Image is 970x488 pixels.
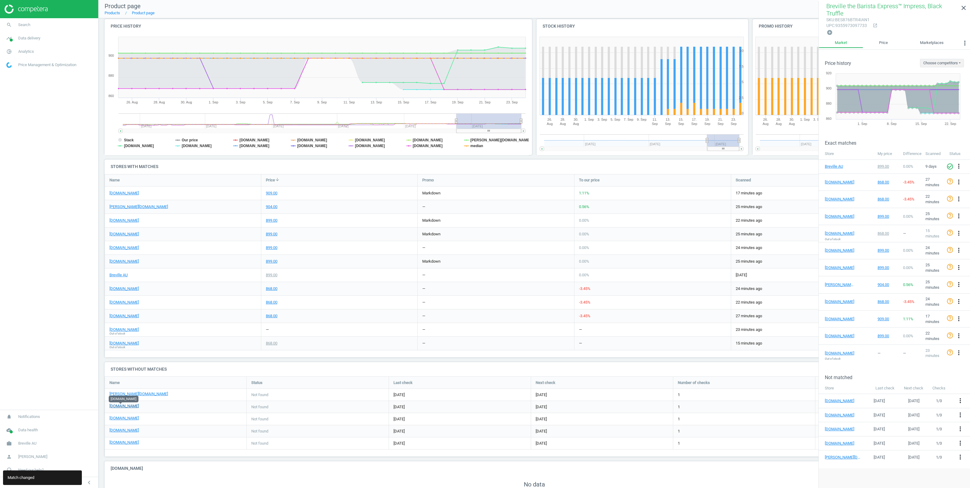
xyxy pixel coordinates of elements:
[109,245,139,251] a: [DOMAIN_NAME]
[825,265,855,271] a: [DOMAIN_NAME]
[946,315,954,322] i: help_outline
[470,138,531,142] tspan: [PERSON_NAME][DOMAIN_NAME]
[425,100,436,104] tspan: 17. Sep
[109,190,139,196] a: [DOMAIN_NAME]
[904,38,960,48] a: Marketplaces
[961,39,968,47] i: more_vert
[422,232,440,236] span: markdown
[873,23,878,28] i: open_in_new
[946,281,954,288] i: help_outline
[109,403,139,409] a: [DOMAIN_NAME]
[18,441,36,446] span: Breville AU
[878,333,897,339] div: 899.00
[239,144,269,148] tspan: [DOMAIN_NAME]
[955,195,962,203] i: more_vert
[825,164,855,169] a: Breville AU
[579,273,589,277] span: 0.00 %
[109,428,139,433] a: [DOMAIN_NAME]
[109,391,168,397] a: [PERSON_NAME][DOMAIN_NAME]
[124,138,134,142] tspan: Stack
[266,313,277,319] div: 868.00
[266,204,277,210] div: 904.00
[955,298,962,306] button: more_vert
[955,163,962,170] button: more_vert
[789,122,795,126] tspan: Aug
[878,231,897,236] div: 868.00
[109,380,120,385] span: Name
[422,218,440,223] span: markdown
[878,282,897,288] div: 904.00
[236,100,246,104] tspan: 3. Sep
[678,122,684,126] tspan: Sep
[957,411,964,419] button: more_vert
[18,454,47,459] span: [PERSON_NAME]
[955,264,962,272] button: more_vert
[903,299,915,304] span: -3.45 %
[537,19,748,33] h4: Stock history
[736,286,883,291] span: 24 minutes ago
[858,122,867,126] tspan: 1. Sep
[579,327,582,332] div: —
[3,411,15,422] i: notifications
[878,214,897,219] div: 899.00
[955,230,962,237] i: more_vert
[109,74,114,77] text: 880
[957,453,964,461] i: more_vert
[422,313,425,319] div: —
[6,62,12,68] img: wGWNvw8QSZomAAAAABJRU5ErkJggg==
[957,397,964,405] button: more_vert
[776,122,782,126] tspan: Aug
[878,299,897,305] div: 868.00
[925,314,939,324] span: 17 minutes
[182,138,198,142] tspan: Our price
[355,144,385,148] tspan: [DOMAIN_NAME]
[920,59,964,67] button: Choose competitors
[3,19,15,31] i: search
[946,148,970,160] th: Status
[422,272,425,278] div: —
[652,122,658,126] tspan: Sep
[955,212,962,220] button: more_vert
[903,334,913,338] span: 0.00 %
[819,38,863,48] a: Market
[547,118,552,121] tspan: 26.
[825,231,855,236] a: [DOMAIN_NAME]
[18,62,76,68] span: Price Management & Optimization
[266,286,277,291] div: 868.00
[776,118,781,121] tspan: 28.
[579,232,589,236] span: 0.00 %
[422,177,434,183] span: Promo
[266,177,275,183] span: Price
[903,265,913,270] span: 0.00 %
[105,2,141,10] span: Product page
[955,332,962,339] i: more_vert
[925,177,939,187] span: 27 minutes
[826,2,942,17] span: Breville the Barista Express™ Impress, Black Truffle
[736,245,883,251] span: 24 minutes ago
[536,380,555,385] span: Next check
[731,122,737,126] tspan: Sep
[678,380,710,385] span: Number of checks
[955,247,962,254] i: more_vert
[825,441,861,446] a: [DOMAIN_NAME]
[955,178,962,186] i: more_vert
[266,341,277,346] div: 868.00
[900,148,922,160] th: Difference
[3,464,15,476] i: headset_mic
[266,190,277,196] div: 909.00
[154,100,165,104] tspan: 28. Aug
[826,23,835,28] span: upc
[955,298,962,305] i: more_vert
[105,19,532,33] h4: Price history
[579,341,582,346] div: —
[182,144,212,148] tspan: [DOMAIN_NAME]
[945,122,956,126] tspan: 22. Sep
[878,316,897,322] div: 909.00
[903,180,915,184] span: -3.45 %
[903,164,913,169] span: 0.00 %
[18,35,40,41] span: Data delivery
[825,398,861,404] a: [DOMAIN_NAME]
[266,231,277,237] div: 899.00
[109,440,139,445] a: [DOMAIN_NAME]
